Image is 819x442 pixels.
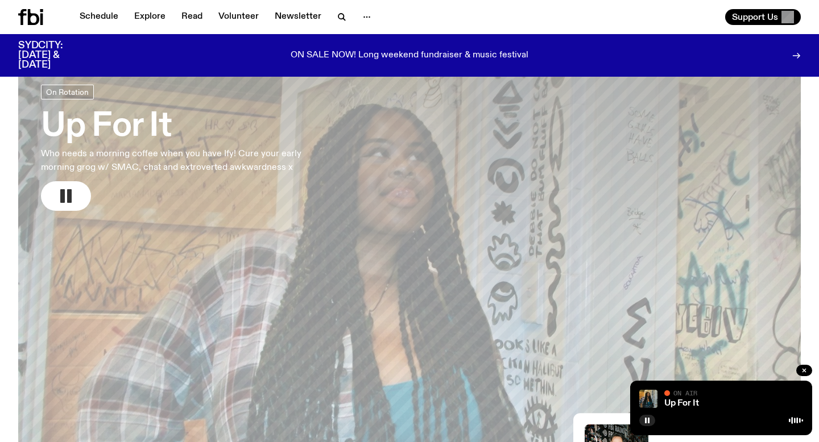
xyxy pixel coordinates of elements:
a: Read [175,9,209,25]
img: Ify - a Brown Skin girl with black braided twists, looking up to the side with her tongue stickin... [639,390,657,408]
p: ON SALE NOW! Long weekend fundraiser & music festival [291,51,528,61]
a: Volunteer [212,9,266,25]
a: On Rotation [41,85,94,99]
p: Who needs a morning coffee when you have Ify! Cure your early morning grog w/ SMAC, chat and extr... [41,147,332,174]
span: On Rotation [46,87,89,96]
span: On Air [673,389,697,397]
button: Support Us [725,9,801,25]
a: Schedule [73,9,125,25]
h3: Up For It [41,111,332,143]
span: Support Us [732,12,778,22]
a: Up For ItWho needs a morning coffee when you have Ify! Cure your early morning grog w/ SMAC, chat... [41,85,332,211]
a: Up For It [664,399,699,408]
a: Newsletter [268,9,328,25]
h3: SYDCITY: [DATE] & [DATE] [18,41,91,70]
a: Explore [127,9,172,25]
